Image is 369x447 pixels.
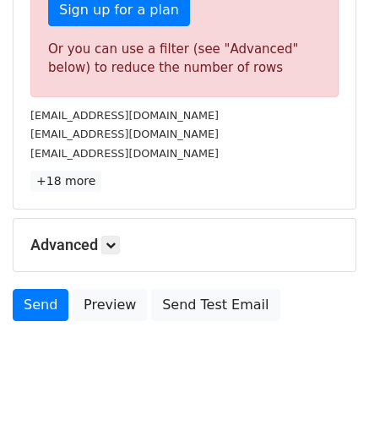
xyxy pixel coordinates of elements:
[30,171,101,192] a: +18 more
[30,147,219,160] small: [EMAIL_ADDRESS][DOMAIN_NAME]
[30,128,219,140] small: [EMAIL_ADDRESS][DOMAIN_NAME]
[151,289,279,321] a: Send Test Email
[30,236,339,254] h5: Advanced
[13,289,68,321] a: Send
[48,40,321,78] div: Or you can use a filter (see "Advanced" below) to reduce the number of rows
[285,366,369,447] iframe: Chat Widget
[30,109,219,122] small: [EMAIL_ADDRESS][DOMAIN_NAME]
[73,289,147,321] a: Preview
